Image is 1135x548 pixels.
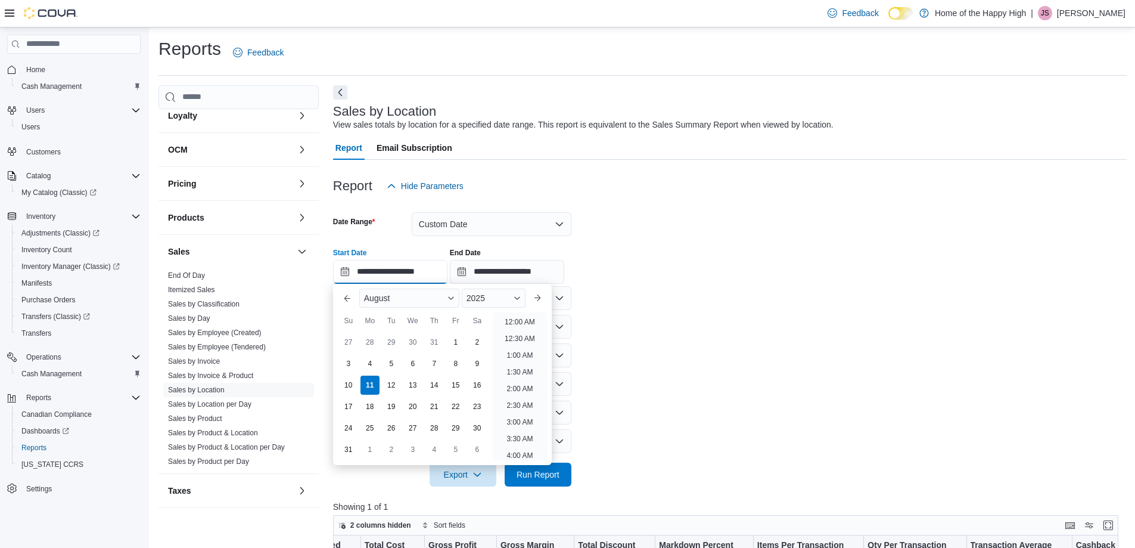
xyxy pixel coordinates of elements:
[339,440,358,459] div: day-31
[468,440,487,459] div: day-6
[26,147,61,157] span: Customers
[295,210,309,225] button: Products
[502,398,537,413] li: 2:30 AM
[17,407,97,422] a: Canadian Compliance
[467,293,485,303] span: 2025
[168,110,293,122] button: Loyalty
[228,41,288,64] a: Feedback
[21,188,97,197] span: My Catalog (Classic)
[17,293,141,307] span: Purchase Orders
[158,37,221,61] h1: Reports
[158,268,319,473] div: Sales
[168,357,220,366] span: Sales by Invoice
[17,367,86,381] a: Cash Management
[295,143,309,157] button: OCM
[168,314,210,323] span: Sales by Day
[382,376,401,395] div: day-12
[446,397,465,416] div: day-22
[21,312,90,321] span: Transfers (Classic)
[12,366,145,382] button: Cash Management
[339,311,358,330] div: Su
[360,419,380,438] div: day-25
[168,443,285,451] a: Sales by Product & Location per Day
[403,311,422,330] div: We
[168,485,293,497] button: Taxes
[168,329,262,337] a: Sales by Employee (Created)
[382,333,401,352] div: day-29
[1038,6,1052,20] div: Jessica Semple
[24,7,77,19] img: Cova
[168,178,293,190] button: Pricing
[403,419,422,438] div: day-27
[339,333,358,352] div: day-27
[437,463,489,487] span: Export
[21,391,56,405] button: Reports
[295,177,309,191] button: Pricing
[935,6,1026,20] p: Home of the Happy High
[360,440,380,459] div: day-1
[21,391,141,405] span: Reports
[26,106,45,115] span: Users
[350,521,411,530] span: 2 columns hidden
[168,286,215,294] a: Itemized Sales
[168,429,258,437] a: Sales by Product & Location
[21,369,82,379] span: Cash Management
[12,258,145,275] a: Inventory Manager (Classic)
[401,180,464,192] span: Hide Parameters
[17,120,45,134] a: Users
[339,419,358,438] div: day-24
[168,400,251,408] a: Sales by Location per Day
[2,349,145,366] button: Operations
[446,419,465,438] div: day-29
[403,397,422,416] div: day-20
[333,179,372,193] h3: Report
[12,242,145,258] button: Inventory Count
[360,333,380,352] div: day-28
[17,326,56,340] a: Transfers
[425,333,444,352] div: day-31
[17,259,125,274] a: Inventory Manager (Classic)
[21,103,49,117] button: Users
[555,351,564,360] button: Open list of options
[2,389,145,406] button: Reports
[446,311,465,330] div: Fr
[12,292,145,308] button: Purchase Orders
[17,185,101,200] a: My Catalog (Classic)
[26,171,51,181] span: Catalog
[528,289,547,308] button: Next month
[502,382,537,396] li: 2:00 AM
[21,209,141,224] span: Inventory
[17,407,141,422] span: Canadian Compliance
[446,333,465,352] div: day-1
[1031,6,1033,20] p: |
[17,226,104,240] a: Adjustments (Classic)
[21,169,55,183] button: Catalog
[888,7,913,20] input: Dark Mode
[425,354,444,373] div: day-7
[446,354,465,373] div: day-8
[502,432,537,446] li: 3:30 AM
[17,226,141,240] span: Adjustments (Classic)
[168,110,197,122] h3: Loyalty
[295,484,309,498] button: Taxes
[168,371,253,380] span: Sales by Invoice & Product
[21,262,120,271] span: Inventory Manager (Classic)
[21,350,66,364] button: Operations
[168,342,266,352] span: Sales by Employee (Tendered)
[17,259,141,274] span: Inventory Manager (Classic)
[168,212,293,224] button: Products
[412,212,571,236] button: Custom Date
[1057,6,1125,20] p: [PERSON_NAME]
[382,311,401,330] div: Tu
[21,245,72,255] span: Inventory Count
[21,63,50,77] a: Home
[168,271,205,280] span: End Of Day
[555,322,564,332] button: Open list of options
[377,136,452,160] span: Email Subscription
[425,440,444,459] div: day-4
[17,276,141,290] span: Manifests
[295,244,309,259] button: Sales
[21,329,51,338] span: Transfers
